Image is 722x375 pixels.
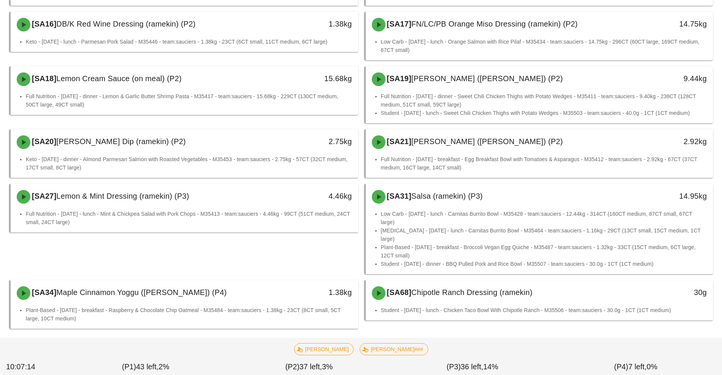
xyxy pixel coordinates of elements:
span: Salsa (ramekin) (P3) [411,192,482,200]
div: 1.38kg [275,18,352,30]
span: 37 left, [299,362,322,371]
div: 14.95kg [630,190,707,202]
span: 43 left, [136,362,158,371]
li: [MEDICAL_DATA] - [DATE] - lunch - Carnitas Burrito Bowl - M35464 - team:sauciers - 1.16kg - 29CT ... [381,226,707,243]
li: Plant-Based - [DATE] - breakfast - Raspberry & Chocolate Chip Oatmeal - M35484 - team:sauciers - ... [26,306,352,323]
div: 15.68kg [275,72,352,85]
span: [SA31] [385,192,412,200]
span: 36 left, [461,362,483,371]
div: 9.44kg [630,72,707,85]
span: Lemon & Mint Dressing (ramekin) (P3) [56,192,189,200]
span: [PERSON_NAME] ([PERSON_NAME]) (P2) [411,137,563,146]
div: 14.75kg [630,18,707,30]
li: Low Carb - [DATE] - lunch - Carnitas Burrito Bowl - M35428 - team:sauciers - 12.44kg - 314CT (160... [381,210,707,226]
span: [SA68] [385,288,412,297]
span: [PERSON_NAME] ([PERSON_NAME]) (P2) [411,74,563,83]
span: 7 left, [628,362,647,371]
span: [SA18] [30,74,56,83]
span: [SA21] [385,137,412,146]
div: (P2) 3% [227,360,391,374]
span: [SA20] [30,137,56,146]
li: Plant-Based - [DATE] - breakfast - Broccoli Vegan Egg Quiche - M35487 - team:sauciers - 1.32kg - ... [381,243,707,260]
span: [SA17] [385,20,412,28]
span: [PERSON_NAME]### [365,344,423,355]
span: [SA34] [30,288,56,297]
span: FN/LC/PB Orange Miso Dressing (ramekin) (P2) [411,20,578,28]
div: (P4) 0% [554,360,717,374]
span: [PERSON_NAME] [299,344,349,355]
span: DB/K Red Wine Dressing (ramekin) (P2) [56,20,196,28]
span: [SA19] [385,74,412,83]
li: Full Nutrition - [DATE] - dinner - Lemon & Garlic Butter Shrimp Pasta - M35417 - team:sauciers - ... [26,92,352,109]
div: 30g [630,286,707,298]
span: Lemon Cream Sauce (on meal) (P2) [56,74,182,83]
li: Full Nutrition - [DATE] - lunch - Mint & Chickpea Salad with Pork Chops - M35413 - team:sauciers ... [26,210,352,226]
li: Full Nutrition - [DATE] - breakfast - Egg Breakfast Bowl with Tomatoes & Asparagus - M35412 - tea... [381,155,707,172]
li: Student - [DATE] - lunch - Sweet Chili Chicken Thighs with Potato Wedges - M35503 - team:sauciers... [381,109,707,117]
span: [SA16] [30,20,56,28]
div: 10:07:14 [5,360,64,374]
div: 2.92kg [630,135,707,147]
div: 1.38kg [275,286,352,298]
span: Chipotle Ranch Dressing (ramekin) [411,288,532,297]
li: Keto - [DATE] - dinner - Almond Parmesan Salmon with Roasted Vegetables - M35453 - team:sauciers ... [26,155,352,172]
li: Student - [DATE] - lunch - Chicken Taco Bowl With Chipotle Ranch - M35506 - team:sauciers - 30.0g... [381,306,707,314]
div: 4.46kg [275,190,352,202]
span: Maple Cinnamon Yoggu ([PERSON_NAME]) (P4) [56,288,227,297]
li: Low Carb - [DATE] - lunch - Orange Salmon with Rice Pilaf - M35434 - team:sauciers - 14.75kg - 29... [381,38,707,54]
div: 2.75kg [275,135,352,147]
span: [SA27] [30,192,56,200]
span: [PERSON_NAME] Dip (ramekin) (P2) [56,137,186,146]
div: (P3) 14% [391,360,554,374]
li: Student - [DATE] - dinner - BBQ Pulled Pork and Rice Bowl - M35507 - team:sauciers - 30.0g - 1CT ... [381,260,707,268]
div: (P1) 2% [64,360,227,374]
li: Full Nutrition - [DATE] - dinner - Sweet Chili Chicken Thighs with Potato Wedges - M35411 - team:... [381,92,707,109]
li: Keto - [DATE] - lunch - Parmesan Pork Salad - M35446 - team:sauciers - 1.38kg - 23CT (6CT small, ... [26,38,352,46]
